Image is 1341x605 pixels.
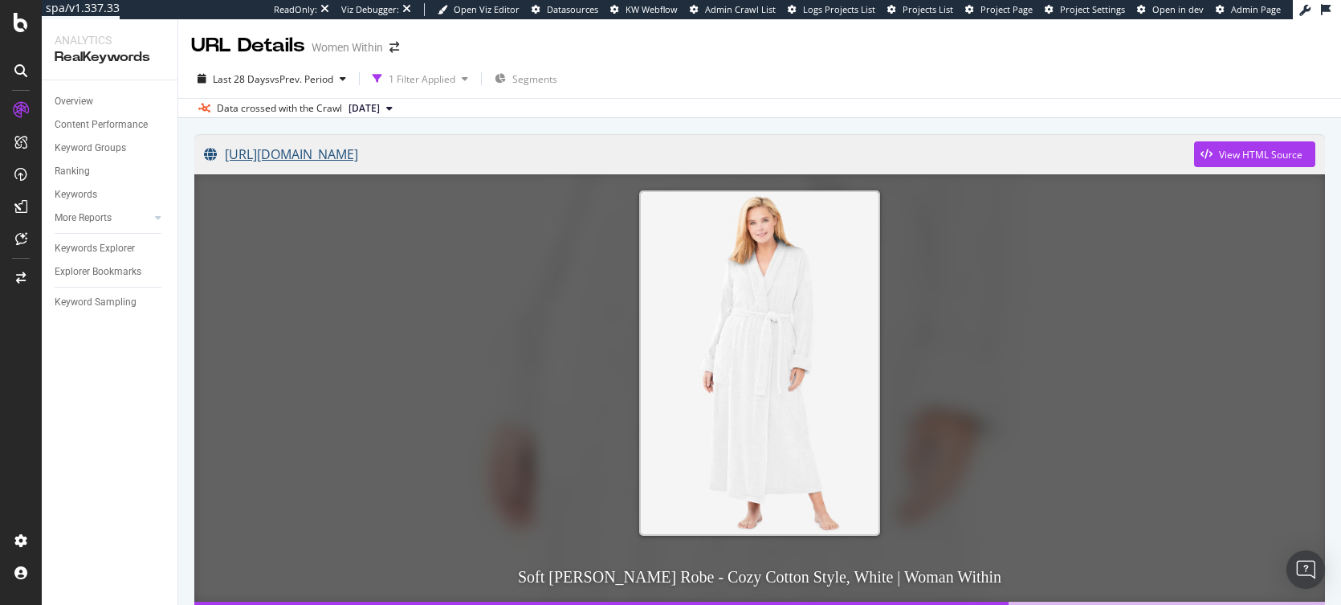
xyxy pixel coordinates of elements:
span: Admin Page [1231,3,1281,15]
h3: Soft [PERSON_NAME] Robe - Cozy Cotton Style, White | Woman Within [194,552,1325,602]
span: Segments [512,72,557,86]
div: Analytics [55,32,165,48]
div: Open Intercom Messenger [1286,550,1325,589]
a: Open Viz Editor [438,3,520,16]
span: Project Page [980,3,1033,15]
div: Keywords Explorer [55,240,135,257]
span: Admin Crawl List [705,3,776,15]
div: Viz Debugger: [341,3,399,16]
div: Overview [55,93,93,110]
div: URL Details [191,32,305,59]
div: Data crossed with the Crawl [217,101,342,116]
button: View HTML Source [1194,141,1315,167]
div: More Reports [55,210,112,227]
span: Logs Projects List [803,3,875,15]
a: Explorer Bookmarks [55,264,166,280]
a: Content Performance [55,117,166,133]
a: [URL][DOMAIN_NAME] [204,134,1194,174]
div: RealKeywords [55,48,165,67]
a: Admin Page [1216,3,1281,16]
a: Keywords Explorer [55,240,166,257]
div: Content Performance [55,117,148,133]
a: Open in dev [1137,3,1204,16]
img: Soft Terry Long Robe - Cozy Cotton Style, White | Woman Within [639,190,880,536]
a: Keywords [55,186,166,203]
button: Segments [488,66,564,92]
div: ReadOnly: [274,3,317,16]
a: Ranking [55,163,166,180]
div: View HTML Source [1219,148,1302,161]
span: Datasources [547,3,598,15]
button: 1 Filter Applied [366,66,475,92]
span: Last 28 Days [213,72,270,86]
span: vs Prev. Period [270,72,333,86]
span: Open in dev [1152,3,1204,15]
button: [DATE] [342,99,399,118]
span: Open Viz Editor [454,3,520,15]
a: Overview [55,93,166,110]
a: Admin Crawl List [690,3,776,16]
a: Datasources [532,3,598,16]
span: 2025 Aug. 26th [348,101,380,116]
div: Keyword Sampling [55,294,137,311]
span: Project Settings [1060,3,1125,15]
span: Projects List [903,3,953,15]
div: Explorer Bookmarks [55,264,141,280]
div: Keywords [55,186,97,203]
a: More Reports [55,210,150,227]
div: arrow-right-arrow-left [389,42,399,53]
div: Women Within [312,39,383,55]
div: Ranking [55,163,90,180]
div: Keyword Groups [55,140,126,157]
button: Last 28 DaysvsPrev. Period [191,66,353,92]
a: Project Page [965,3,1033,16]
span: KW Webflow [626,3,678,15]
div: 1 Filter Applied [389,72,455,86]
a: Logs Projects List [788,3,875,16]
a: Keyword Sampling [55,294,166,311]
a: KW Webflow [610,3,678,16]
a: Project Settings [1045,3,1125,16]
a: Keyword Groups [55,140,166,157]
a: Projects List [887,3,953,16]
